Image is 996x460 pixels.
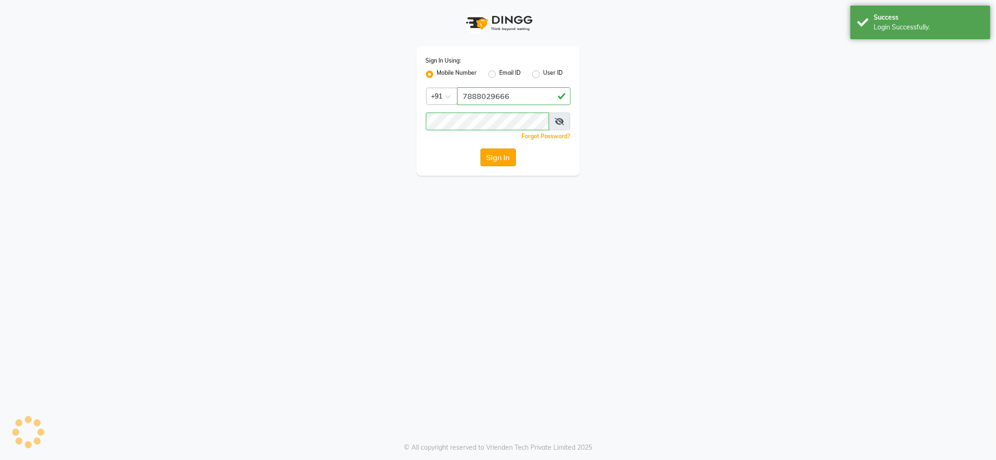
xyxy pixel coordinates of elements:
[426,113,549,130] input: Username
[874,13,983,22] div: Success
[426,57,461,65] label: Sign In Using:
[480,149,516,166] button: Sign In
[544,69,563,80] label: User ID
[461,9,536,37] img: logo1.svg
[522,133,571,140] a: Forgot Password?
[457,87,571,105] input: Username
[874,22,983,32] div: Login Successfully.
[500,69,521,80] label: Email ID
[437,69,477,80] label: Mobile Number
